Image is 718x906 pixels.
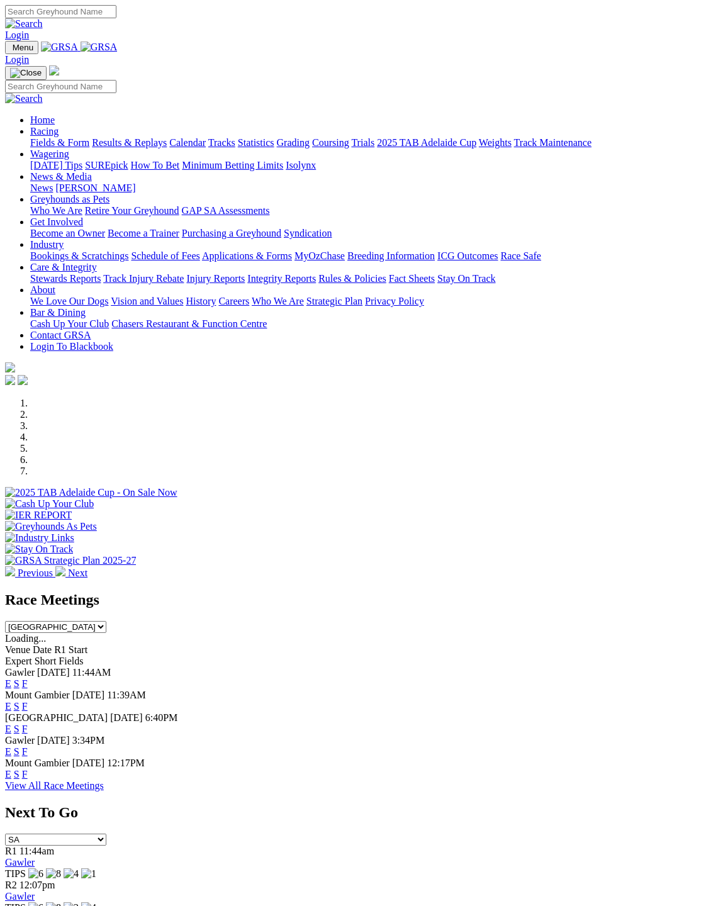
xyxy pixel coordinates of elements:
[5,555,136,566] img: GRSA Strategic Plan 2025-27
[107,758,145,768] span: 12:17PM
[5,510,72,521] img: IER REPORT
[30,228,105,238] a: Become an Owner
[5,868,26,879] span: TIPS
[30,318,713,330] div: Bar & Dining
[218,296,249,306] a: Careers
[68,568,87,578] span: Next
[182,205,270,216] a: GAP SA Assessments
[5,735,35,746] span: Gawler
[22,769,28,780] a: F
[30,250,128,261] a: Bookings & Scratchings
[22,678,28,689] a: F
[208,137,235,148] a: Tracks
[306,296,362,306] a: Strategic Plan
[5,857,35,868] a: Gawler
[22,701,28,712] a: F
[30,137,713,148] div: Racing
[30,307,86,318] a: Bar & Dining
[110,712,143,723] span: [DATE]
[92,137,167,148] a: Results & Replays
[5,566,15,576] img: chevron-left-pager-white.svg
[13,43,33,52] span: Menu
[14,746,20,757] a: S
[145,712,178,723] span: 6:40PM
[30,341,113,352] a: Login To Blackbook
[22,746,28,757] a: F
[55,566,65,576] img: chevron-right-pager-white.svg
[186,296,216,306] a: History
[49,65,59,75] img: logo-grsa-white.png
[30,205,713,216] div: Greyhounds as Pets
[5,712,108,723] span: [GEOGRAPHIC_DATA]
[5,667,35,678] span: Gawler
[347,250,435,261] a: Breeding Information
[5,633,46,644] span: Loading...
[252,296,304,306] a: Who We Are
[5,644,30,655] span: Venue
[30,115,55,125] a: Home
[41,42,78,53] img: GRSA
[286,160,316,171] a: Isolynx
[30,205,82,216] a: Who We Are
[30,148,69,159] a: Wagering
[5,41,38,54] button: Toggle navigation
[28,868,43,880] img: 6
[5,780,104,791] a: View All Race Meetings
[30,250,713,262] div: Industry
[5,701,11,712] a: E
[182,228,281,238] a: Purchasing a Greyhound
[30,171,92,182] a: News & Media
[33,644,52,655] span: Date
[437,250,498,261] a: ICG Outcomes
[5,544,73,555] img: Stay On Track
[30,137,89,148] a: Fields & Form
[85,160,128,171] a: SUREpick
[5,678,11,689] a: E
[30,194,109,204] a: Greyhounds as Pets
[5,880,17,890] span: R2
[5,690,70,700] span: Mount Gambier
[30,216,83,227] a: Get Involved
[10,68,42,78] img: Close
[169,137,206,148] a: Calendar
[5,724,11,734] a: E
[365,296,424,306] a: Privacy Policy
[18,375,28,385] img: twitter.svg
[5,804,713,821] h2: Next To Go
[5,487,177,498] img: 2025 TAB Adelaide Cup - On Sale Now
[14,678,20,689] a: S
[5,769,11,780] a: E
[5,498,94,510] img: Cash Up Your Club
[30,262,97,272] a: Care & Integrity
[30,228,713,239] div: Get Involved
[5,80,116,93] input: Search
[312,137,349,148] a: Coursing
[5,54,29,65] a: Login
[64,868,79,880] img: 4
[238,137,274,148] a: Statistics
[81,42,118,53] img: GRSA
[500,250,541,261] a: Race Safe
[72,735,105,746] span: 3:34PM
[5,568,55,578] a: Previous
[111,318,267,329] a: Chasers Restaurant & Function Centre
[131,160,180,171] a: How To Bet
[72,690,105,700] span: [DATE]
[389,273,435,284] a: Fact Sheets
[351,137,374,148] a: Trials
[14,701,20,712] a: S
[30,239,64,250] a: Industry
[377,137,476,148] a: 2025 TAB Adelaide Cup
[5,746,11,757] a: E
[37,735,70,746] span: [DATE]
[22,724,28,734] a: F
[85,205,179,216] a: Retire Your Greyhound
[5,93,43,104] img: Search
[5,532,74,544] img: Industry Links
[284,228,332,238] a: Syndication
[186,273,245,284] a: Injury Reports
[30,126,59,137] a: Racing
[5,521,97,532] img: Greyhounds As Pets
[14,769,20,780] a: S
[182,160,283,171] a: Minimum Betting Limits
